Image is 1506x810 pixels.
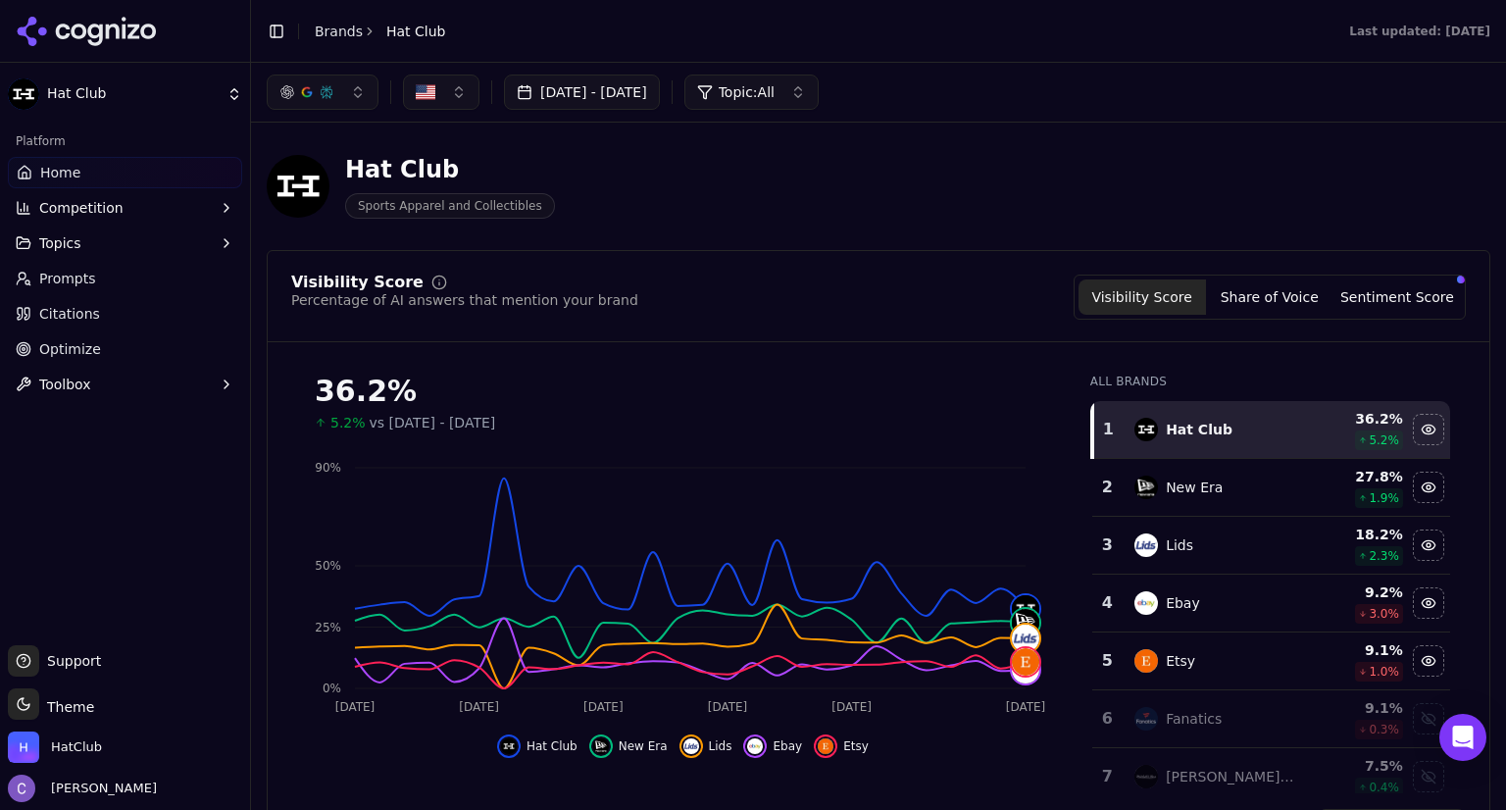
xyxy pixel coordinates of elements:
span: 5.2% [330,413,366,432]
button: Hide hat club data [1413,414,1444,445]
span: Optimize [39,339,101,359]
span: Hat Club [386,22,445,41]
span: 1.0 % [1369,664,1399,680]
tr: 7mitchell & ness[PERSON_NAME] & [PERSON_NAME]7.5%0.4%Show mitchell & ness data [1092,748,1450,806]
button: Sentiment Score [1333,279,1461,315]
span: 3.0 % [1369,606,1399,622]
button: Topics [8,228,242,259]
div: Ebay [1166,593,1200,613]
img: etsy [1134,649,1158,673]
span: Competition [39,198,124,218]
div: 9.1 % [1312,640,1403,660]
img: hat club [501,738,517,754]
button: Hide hat club data [497,734,577,758]
img: mitchell & ness [1134,765,1158,788]
button: Hide etsy data [1413,645,1444,677]
img: new era [1012,609,1039,636]
img: ebay [747,738,763,754]
img: Hat Club [267,155,329,218]
a: Prompts [8,263,242,294]
button: Hide new era data [1413,472,1444,503]
div: Fanatics [1166,709,1222,729]
span: Theme [39,699,94,715]
a: Brands [315,24,363,39]
span: vs [DATE] - [DATE] [370,413,496,432]
tr: 4ebayEbay9.2%3.0%Hide ebay data [1092,575,1450,633]
div: Platform [8,126,242,157]
span: 0.4 % [1369,780,1399,795]
img: hat club [1012,595,1039,623]
div: Open Intercom Messenger [1439,714,1486,761]
img: Chris Hayes [8,775,35,802]
span: Sports Apparel and Collectibles [345,193,555,219]
tspan: 0% [323,682,341,695]
img: etsy [818,738,833,754]
div: 36.2 % [1312,409,1403,429]
button: [DATE] - [DATE] [504,75,660,110]
span: Lids [709,738,732,754]
button: Hide ebay data [1413,587,1444,619]
img: new era [593,738,609,754]
div: 18.2 % [1312,525,1403,544]
div: Etsy [1166,651,1195,671]
span: HatClub [51,738,102,756]
div: 1 [1102,418,1115,441]
div: [PERSON_NAME] & [PERSON_NAME] [1166,767,1296,786]
span: Home [40,163,80,182]
tr: 3lidsLids18.2%2.3%Hide lids data [1092,517,1450,575]
tspan: [DATE] [583,700,624,714]
div: 3 [1100,533,1115,557]
div: Last updated: [DATE] [1349,24,1490,39]
img: new era [1134,476,1158,499]
div: Lids [1166,535,1193,555]
span: Citations [39,304,100,324]
img: Hat Club [8,78,39,110]
button: Open user button [8,775,157,802]
img: HatClub [8,732,39,763]
tr: 5etsyEtsy9.1%1.0%Hide etsy data [1092,633,1450,690]
tspan: 90% [315,461,341,475]
img: US [416,82,435,102]
span: 0.3 % [1369,722,1399,737]
tspan: [DATE] [1006,700,1046,714]
div: 2 [1100,476,1115,499]
tspan: [DATE] [459,700,499,714]
span: [PERSON_NAME] [43,780,157,797]
tspan: [DATE] [335,700,376,714]
button: Competition [8,192,242,224]
a: Citations [8,298,242,329]
div: 9.1 % [1312,698,1403,718]
div: 6 [1100,707,1115,731]
button: Visibility Score [1079,279,1206,315]
div: 27.8 % [1312,467,1403,486]
div: Hat Club [1166,420,1232,439]
span: Etsy [843,738,869,754]
div: 4 [1100,591,1115,615]
tr: 6fanaticsFanatics9.1%0.3%Show fanatics data [1092,690,1450,748]
div: 36.2% [315,374,1051,409]
button: Hide ebay data [743,734,802,758]
img: lids [1134,533,1158,557]
div: 5 [1100,649,1115,673]
tspan: [DATE] [831,700,872,714]
button: Hide lids data [679,734,732,758]
span: Ebay [773,738,802,754]
img: lids [1012,625,1039,652]
tspan: 25% [315,621,341,634]
a: Optimize [8,333,242,365]
span: Hat Club [527,738,577,754]
button: Hide etsy data [814,734,869,758]
div: 9.2 % [1312,582,1403,602]
span: 2.3 % [1369,548,1399,564]
div: 7.5 % [1312,756,1403,776]
img: etsy [1012,648,1039,676]
div: All Brands [1090,374,1450,389]
span: Prompts [39,269,96,288]
span: New Era [619,738,668,754]
div: 7 [1100,765,1115,788]
tspan: 50% [315,559,341,573]
span: 5.2 % [1369,432,1399,448]
img: hat club [1134,418,1158,441]
button: Open organization switcher [8,732,102,763]
button: Share of Voice [1206,279,1333,315]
